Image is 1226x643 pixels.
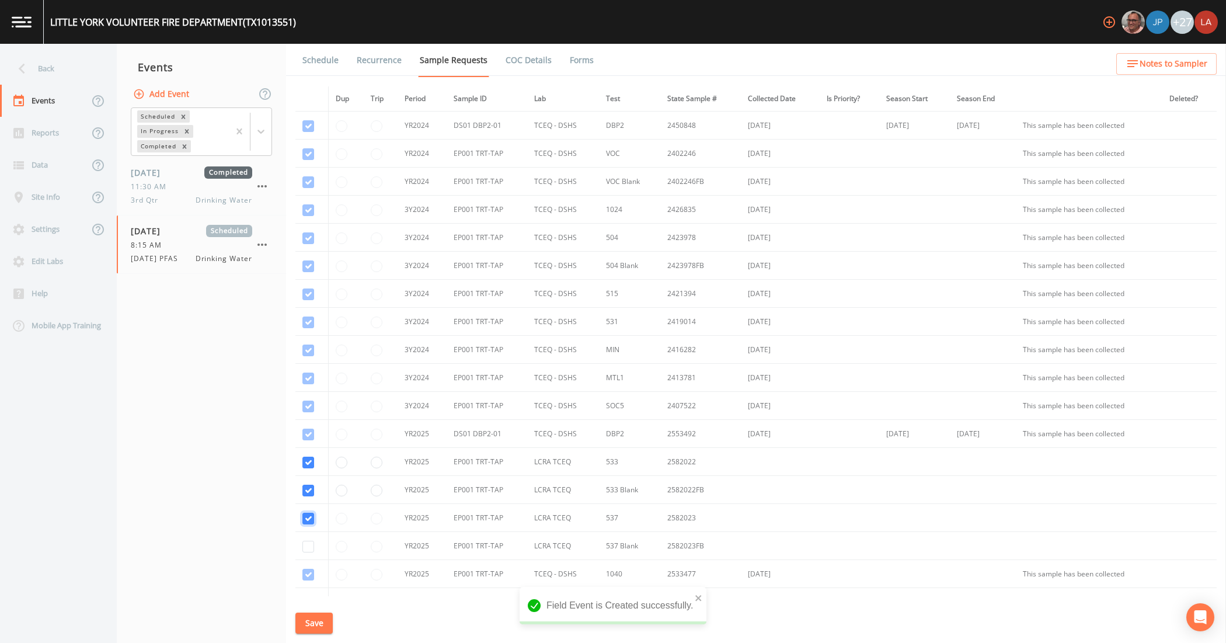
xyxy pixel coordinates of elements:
[599,224,660,252] td: 504
[131,195,165,206] span: 3rd Qtr
[447,224,527,252] td: EP001 TRT-TAP
[1016,280,1162,308] td: This sample has been collected
[660,168,741,196] td: 2402246FB
[447,196,527,224] td: EP001 TRT-TAP
[398,336,447,364] td: 3Y2024
[1186,603,1214,631] div: Open Intercom Messenger
[1140,57,1207,71] span: Notes to Sampler
[398,420,447,448] td: YR2025
[741,168,820,196] td: [DATE]
[660,560,741,588] td: 2533477
[1121,11,1145,34] div: Mike Franklin
[660,280,741,308] td: 2421394
[398,280,447,308] td: 3Y2024
[599,420,660,448] td: DBP2
[741,140,820,168] td: [DATE]
[599,532,660,560] td: 537 Blank
[599,560,660,588] td: 1040
[879,112,950,140] td: [DATE]
[1146,11,1169,34] img: 41241ef155101aa6d92a04480b0d0000
[741,392,820,420] td: [DATE]
[527,448,599,476] td: LCRA TCEQ
[660,392,741,420] td: 2407522
[599,140,660,168] td: VOC
[660,336,741,364] td: 2416282
[1162,86,1217,112] th: Deleted?
[950,86,1016,112] th: Season End
[527,476,599,504] td: LCRA TCEQ
[660,476,741,504] td: 2582022FB
[447,448,527,476] td: EP001 TRT-TAP
[1016,588,1162,616] td: This sample has been collected
[131,182,173,192] span: 11:30 AM
[660,140,741,168] td: 2402246
[137,110,177,123] div: Scheduled
[1016,196,1162,224] td: This sample has been collected
[660,308,741,336] td: 2419014
[504,44,553,77] a: COC Details
[398,448,447,476] td: YR2025
[741,420,820,448] td: [DATE]
[180,125,193,137] div: Remove In Progress
[1016,308,1162,336] td: This sample has been collected
[527,140,599,168] td: TCEQ - DSHS
[741,308,820,336] td: [DATE]
[1016,140,1162,168] td: This sample has been collected
[204,166,252,179] span: Completed
[741,588,820,616] td: [DATE]
[527,112,599,140] td: TCEQ - DSHS
[295,613,333,634] button: Save
[599,112,660,140] td: DBP2
[398,588,447,616] td: YR2025
[447,336,527,364] td: EP001 TRT-TAP
[447,364,527,392] td: EP001 TRT-TAP
[599,392,660,420] td: SOC5
[741,336,820,364] td: [DATE]
[1171,11,1194,34] div: +27
[131,225,169,237] span: [DATE]
[1116,53,1217,75] button: Notes to Sampler
[398,224,447,252] td: 3Y2024
[1121,11,1145,34] img: e2d790fa78825a4bb76dcb6ab311d44c
[196,195,252,206] span: Drinking Water
[447,392,527,420] td: EP001 TRT-TAP
[447,252,527,280] td: EP001 TRT-TAP
[398,112,447,140] td: YR2024
[447,476,527,504] td: EP001 TRT-TAP
[447,280,527,308] td: EP001 TRT-TAP
[660,196,741,224] td: 2426835
[599,196,660,224] td: 1024
[1016,252,1162,280] td: This sample has been collected
[599,168,660,196] td: VOC Blank
[117,216,286,274] a: [DATE]Scheduled8:15 AM[DATE] PFASDrinking Water
[177,110,190,123] div: Remove Scheduled
[447,560,527,588] td: EP001 TRT-TAP
[879,86,950,112] th: Season Start
[398,364,447,392] td: 3Y2024
[1145,11,1170,34] div: Joshua gere Paul
[418,44,489,77] a: Sample Requests
[131,253,185,264] span: [DATE] PFAS
[131,166,169,179] span: [DATE]
[660,224,741,252] td: 2423978
[599,252,660,280] td: 504 Blank
[695,590,703,604] button: close
[741,280,820,308] td: [DATE]
[527,224,599,252] td: TCEQ - DSHS
[660,420,741,448] td: 2553492
[599,364,660,392] td: MTL1
[527,532,599,560] td: LCRA TCEQ
[355,44,403,77] a: Recurrence
[660,504,741,532] td: 2582023
[447,168,527,196] td: EP001 TRT-TAP
[131,84,194,105] button: Add Event
[447,504,527,532] td: EP001 TRT-TAP
[527,560,599,588] td: TCEQ - DSHS
[568,44,595,77] a: Forms
[447,86,527,112] th: Sample ID
[527,86,599,112] th: Lab
[206,225,252,237] span: Scheduled
[117,53,286,82] div: Events
[398,86,447,112] th: Period
[1016,560,1162,588] td: This sample has been collected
